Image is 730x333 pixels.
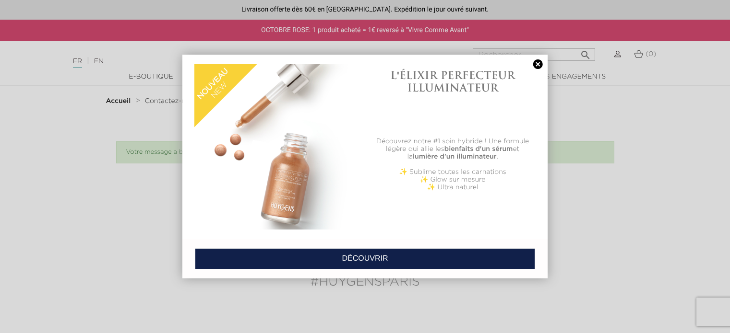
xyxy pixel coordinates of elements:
b: lumière d'un illuminateur [413,153,497,160]
h1: L'ÉLIXIR PERFECTEUR ILLUMINATEUR [370,69,536,94]
a: DÉCOUVRIR [195,248,535,269]
p: ✨ Ultra naturel [370,184,536,191]
p: Découvrez notre #1 soin hybride ! Une formule légère qui allie les et la . [370,138,536,161]
p: ✨ Glow sur mesure [370,176,536,184]
b: bienfaits d'un sérum [444,146,513,152]
p: ✨ Sublime toutes les carnations [370,168,536,176]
